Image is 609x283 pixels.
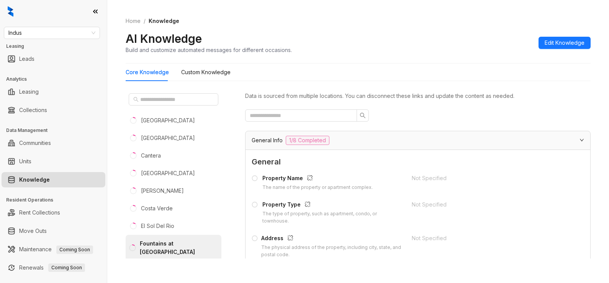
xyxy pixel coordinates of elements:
a: Home [124,17,142,25]
li: Knowledge [2,172,105,187]
div: Custom Knowledge [181,68,231,76]
span: Edit Knowledge [545,39,584,47]
a: RenewalsComing Soon [19,260,85,275]
div: [GEOGRAPHIC_DATA] [141,134,195,142]
div: Cantera [141,151,161,160]
a: Communities [19,135,51,151]
li: Renewals [2,260,105,275]
span: 1/8 Completed [286,136,329,145]
a: Rent Collections [19,205,60,220]
span: Knowledge [149,18,179,24]
div: The name of the property or apartment complex. [262,184,373,191]
li: Maintenance [2,242,105,257]
span: Coming Soon [56,246,93,254]
div: [PERSON_NAME] [141,187,184,195]
span: expanded [580,138,584,142]
div: Property Name [262,174,373,184]
h2: AI Knowledge [126,31,202,46]
div: The type of property, such as apartment, condo, or townhouse. [262,210,403,225]
div: Costa Verde [141,204,173,213]
li: Leasing [2,84,105,99]
span: Coming Soon [48,263,85,272]
button: Edit Knowledge [539,37,591,49]
li: Move Outs [2,223,105,239]
div: Fountains at [GEOGRAPHIC_DATA] [140,239,218,256]
li: Rent Collections [2,205,105,220]
li: Collections [2,102,105,118]
h3: Data Management [6,127,107,134]
div: Not Specified [412,174,563,182]
div: Not Specified [412,234,563,242]
a: Leads [19,51,34,67]
div: Core Knowledge [126,68,169,76]
a: Leasing [19,84,39,99]
h3: Leasing [6,43,107,50]
span: search [133,97,139,102]
div: The physical address of the property, including city, state, and postal code. [261,244,403,259]
a: Move Outs [19,223,47,239]
li: Communities [2,135,105,151]
li: / [144,17,146,25]
div: Data is sourced from multiple locations. You can disconnect these links and update the content as... [245,92,591,100]
a: Collections [19,102,47,118]
li: Leads [2,51,105,67]
div: Property Type [262,200,403,210]
div: General Info1/8 Completed [246,131,590,150]
span: General Info [252,136,283,145]
h3: Analytics [6,76,107,83]
div: [GEOGRAPHIC_DATA] [141,169,195,177]
span: Indus [8,27,95,39]
div: [GEOGRAPHIC_DATA] [141,116,195,125]
h3: Resident Operations [6,197,107,203]
div: Build and customize automated messages for different occasions. [126,46,292,54]
a: Units [19,154,31,169]
img: logo [8,6,13,17]
a: Knowledge [19,172,50,187]
li: Units [2,154,105,169]
span: General [252,156,584,168]
span: search [360,112,366,119]
div: Not Specified [412,200,563,209]
div: Address [261,234,403,244]
div: El Sol Del Rio [141,222,174,230]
